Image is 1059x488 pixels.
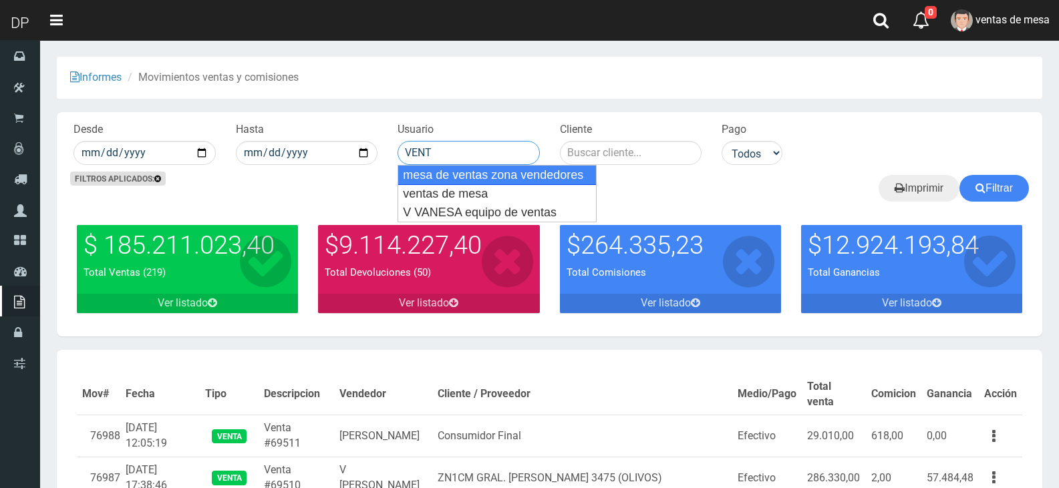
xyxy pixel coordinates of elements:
td: Efectivo [732,415,802,457]
h3: $ 185.211.023,40 [84,232,291,260]
a: Ver listado [318,294,539,313]
span: 0 [925,6,937,19]
th: Vendedor [334,374,432,415]
a: Ver listado [560,294,781,313]
a: Informes [70,71,122,83]
td: 0,00 [921,415,979,457]
div: ventas de mesa [398,184,596,203]
p: Total Devoluciones (50) [325,266,533,280]
label: Pago [722,122,746,138]
h3: $12.924.193,84 [808,232,1016,260]
li: Movimientos ventas y comisiones [124,70,299,85]
td: 76988 [77,415,120,457]
a: Ver listado [77,294,298,313]
button: Filtrar [959,175,1029,202]
label: Usuario [398,122,434,138]
th: Descripcion [259,374,334,415]
td: [DATE] 12:05:19 [120,415,200,457]
span: Venta [212,471,246,485]
p: Total Ganancias [808,266,1016,280]
span: Venta [212,429,246,443]
th: Medio/Pago [732,374,802,415]
td: 618,00 [866,415,921,457]
span: ventas de mesa [975,13,1050,26]
p: Total Ventas (219) [84,266,291,280]
td: [PERSON_NAME] [334,415,432,457]
label: Hasta [236,122,264,138]
label: Cliente [560,122,592,138]
h3: $264.335,23 [567,232,774,260]
label: Desde [73,122,103,138]
img: User Image [951,9,973,31]
th: Fecha [120,374,200,415]
a: Imprimir [879,175,959,202]
th: Acción [979,374,1022,415]
span: Filtros aplicados: [70,172,166,186]
td: 29.010,00 [802,415,866,457]
th: Mov# [77,374,120,415]
a: Ver listado [801,294,1022,313]
th: Total venta [802,374,866,415]
input: Buscar usuario... [398,141,540,165]
p: Total Comisiones [567,266,774,280]
a: Eliminar todos los filtros [154,174,161,184]
input: Ingrese la fecha [236,141,378,165]
td: Venta #69511 [259,415,334,457]
div: mesa de ventas zona vendedores [398,165,597,185]
th: Comicion [866,374,921,415]
h3: $9.114.227,40 [325,232,533,260]
input: Ingrese la fecha [73,141,216,165]
th: Tipo [200,374,258,415]
th: Cliente / Proveedor [432,374,732,415]
input: Buscar cliente... [560,141,702,165]
th: Ganancia [921,374,979,415]
td: Consumidor Final [432,415,732,457]
div: V VANESA equipo de ventas [398,203,596,222]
